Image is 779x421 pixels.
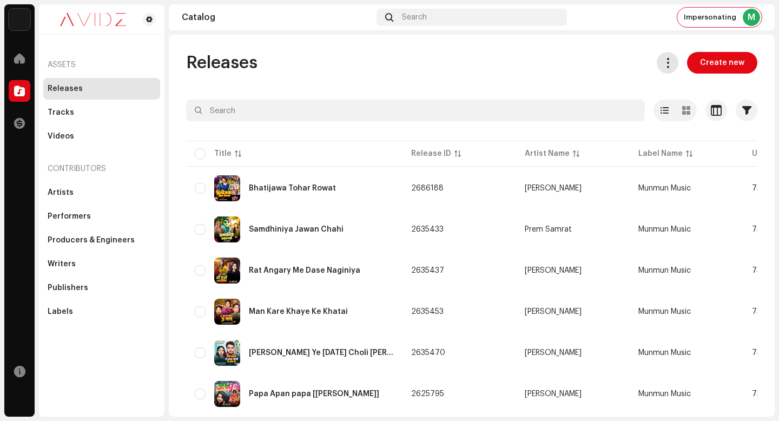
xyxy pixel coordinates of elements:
re-m-nav-item: Videos [43,126,160,147]
div: Writers [48,260,76,268]
div: Publishers [48,284,88,292]
span: Sapna Arya [525,267,621,274]
span: 2635433 [411,226,444,233]
re-m-nav-item: Releases [43,78,160,100]
re-m-nav-item: Publishers [43,277,160,299]
span: 2635470 [411,349,445,357]
button: Create new [687,52,757,74]
span: Create new [700,52,744,74]
div: Videos [48,132,74,141]
img: cd0e304d-696c-4a06-ae73-ed5ba8919e29 [214,340,240,366]
re-m-nav-item: Labels [43,301,160,323]
span: Releases [186,52,258,74]
span: Munmun Music [638,308,691,315]
img: ddef0021-ef9e-4fd8-ad09-4be457c8fd29 [214,258,240,284]
img: 1e9162f3-5deb-48f9-ab8b-ec77ee6bf752 [214,299,240,325]
span: Munmun Music [638,390,691,398]
div: [PERSON_NAME] [525,349,582,357]
div: [PERSON_NAME] [525,185,582,192]
span: Search [402,13,427,22]
img: 10d72f0b-d06a-424f-aeaa-9c9f537e57b6 [9,9,30,30]
div: Producers & Engineers [48,236,135,245]
div: Label Name [638,148,683,159]
span: Munmun Music [638,226,691,233]
span: Munmun Music [638,185,691,192]
div: Man Kare Khaye Ke Khatai [249,308,348,315]
span: Munmun Music [638,267,691,274]
img: 04da7908-22bf-4b70-845c-9c1f09ca31be [214,381,240,407]
div: [PERSON_NAME] [525,390,582,398]
re-m-nav-item: Writers [43,253,160,275]
span: Munmun Music [638,349,691,357]
div: Title [214,148,232,159]
div: Labels [48,307,73,316]
span: 2635453 [411,308,444,315]
re-a-nav-header: Contributors [43,156,160,182]
div: Performers [48,212,91,221]
div: Artists [48,188,74,197]
div: Release ID [411,148,451,159]
re-m-nav-item: Artists [43,182,160,203]
div: Bhatijawa Tohar Rowat [249,185,336,192]
img: 307aaef6-f142-4f8d-9348-9e4e97d2cc0a [214,216,240,242]
img: fba5289b-c7b9-4c4f-ba52-d6e244e856ee [214,175,240,201]
span: 2686188 [411,185,444,192]
img: 0c631eef-60b6-411a-a233-6856366a70de [48,13,138,26]
span: Prem Samrat [525,226,621,233]
div: Papa Apan papa [पापा आपन पापा] [249,390,379,398]
input: Search [186,100,645,121]
re-m-nav-item: Performers [43,206,160,227]
re-m-nav-item: Tracks [43,102,160,123]
div: Samdhiniya Jawan Chahi [249,226,344,233]
div: [PERSON_NAME] [525,308,582,315]
div: Rat Angary Me Dase Naginiya [249,267,360,274]
div: Artist Name [525,148,570,159]
re-m-nav-item: Producers & Engineers [43,229,160,251]
div: [PERSON_NAME] [525,267,582,274]
div: Tracks [48,108,74,117]
div: Jan Kohli Ye Raja Choli Ke Chhur Ke [249,349,394,357]
span: Pooja Pandey [525,349,621,357]
span: Sapna Arya [525,390,621,398]
span: Impersonating [684,13,736,22]
span: 2625795 [411,390,444,398]
re-a-nav-header: Assets [43,52,160,78]
div: M [743,9,760,26]
span: Vinod Nirala [525,185,621,192]
span: Usha Udaan [525,308,621,315]
div: Catalog [182,13,372,22]
div: Releases [48,84,83,93]
span: 2635437 [411,267,444,274]
div: Prem Samrat [525,226,572,233]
